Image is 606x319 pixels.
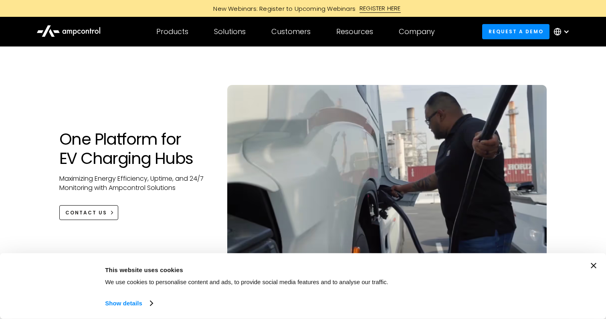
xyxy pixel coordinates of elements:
div: CONTACT US [65,209,107,216]
span: We use cookies to personalise content and ads, to provide social media features and to analyse ou... [105,279,388,285]
button: Close banner [591,263,596,269]
h1: One Platform for EV Charging Hubs [59,129,211,168]
div: Products [156,27,188,36]
div: Customers [271,27,311,36]
div: Company [399,27,435,36]
div: Resources [336,27,373,36]
div: Solutions [214,27,246,36]
button: Okay [461,263,576,286]
div: REGISTER HERE [360,4,401,13]
a: Request a demo [482,24,549,39]
p: Maximizing Energy Efficiency, Uptime, and 24/7 Monitoring with Ampcontrol Solutions [59,174,211,192]
a: Show details [105,297,152,309]
a: CONTACT US [59,205,118,220]
a: New Webinars: Register to Upcoming WebinarsREGISTER HERE [123,4,483,13]
div: New Webinars: Register to Upcoming Webinars [205,4,360,13]
div: This website uses cookies [105,265,443,275]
